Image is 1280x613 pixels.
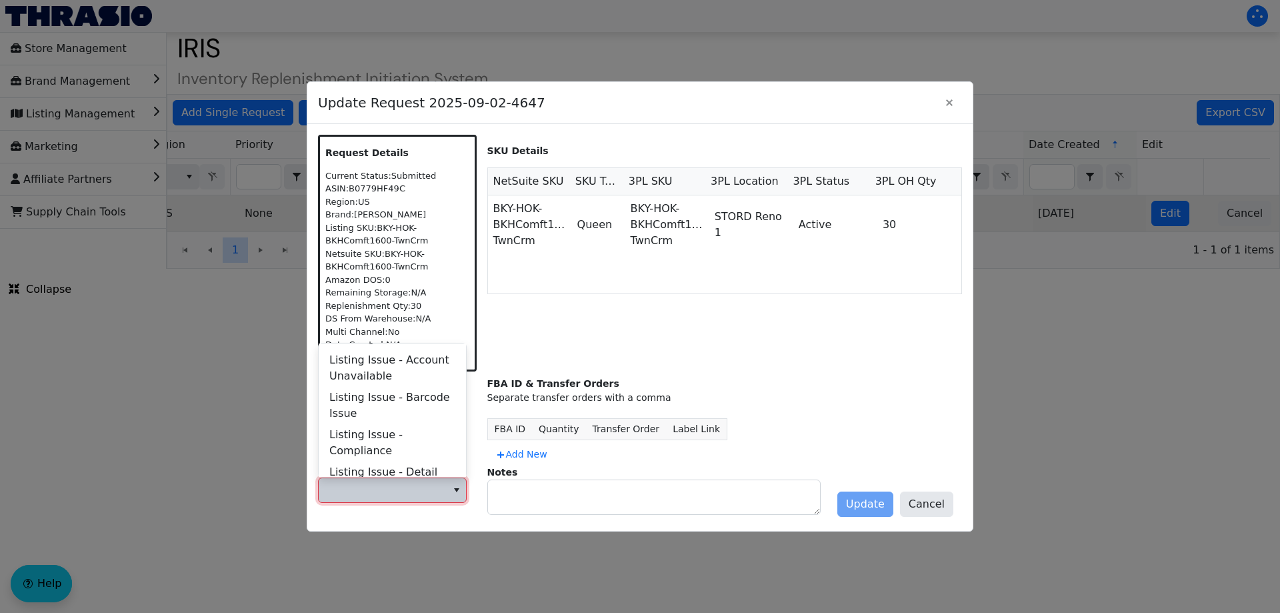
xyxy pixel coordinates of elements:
[325,195,469,209] div: Region: US
[325,299,469,313] div: Replenishment Qty: 30
[495,448,547,462] span: Add New
[793,173,849,189] span: 3PL Status
[488,195,572,254] td: BKY-HOK-BKHComft1600-TwnCrm
[793,195,877,254] td: Active
[329,464,455,496] span: Listing Issue - Detail Page Removed
[709,195,793,254] td: STORD Reno 1
[325,208,469,221] div: Brand: [PERSON_NAME]
[329,427,455,459] span: Listing Issue - Compliance
[325,182,469,195] div: ASIN: B0779HF49C
[447,478,466,502] button: select
[711,173,779,189] span: 3PL Location
[325,221,469,247] div: Listing SKU: BKY-HOK-BKHComft1600-TwnCrm
[487,391,963,405] div: Separate transfer orders with a comma
[532,419,586,440] th: Quantity
[900,492,953,517] button: Cancel
[586,419,667,440] th: Transfer Order
[487,467,518,478] label: Notes
[325,169,469,183] div: Current Status: Submitted
[909,496,945,512] span: Cancel
[325,326,469,339] div: Multi Channel: No
[329,352,455,384] span: Listing Issue - Account Unavailable
[329,390,455,422] span: Listing Issue - Barcode Issue
[318,86,937,119] span: Update Request 2025-09-02-4647
[325,247,469,273] div: Netsuite SKU: BKY-HOK-BKHComft1600-TwnCrm
[487,419,532,440] th: FBA ID
[325,312,469,326] div: DS From Warehouse: N/A
[877,195,961,254] td: 30
[487,144,963,158] p: SKU Details
[575,173,618,189] span: SKU Type
[937,90,962,115] button: Close
[325,273,469,287] div: Amazon DOS: 0
[629,173,673,189] span: 3PL SKU
[572,195,625,254] td: Queen
[625,195,709,254] td: BKY-HOK-BKHComft1600-TwnCrm
[325,338,469,352] div: Date Created: N/A
[325,146,469,160] p: Request Details
[487,444,555,466] button: Add New
[875,173,937,189] span: 3PL OH Qty
[487,377,963,391] div: FBA ID & Transfer Orders
[325,286,469,299] div: Remaining Storage: N/A
[493,173,564,189] span: NetSuite SKU
[666,419,727,440] th: Label Link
